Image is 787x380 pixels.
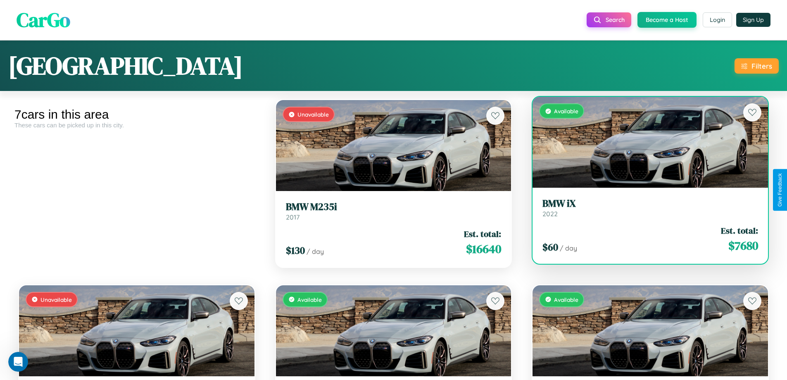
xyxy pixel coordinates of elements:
span: CarGo [17,6,70,33]
button: Become a Host [637,12,697,28]
span: / day [560,244,577,252]
h1: [GEOGRAPHIC_DATA] [8,49,243,83]
span: $ 16640 [466,241,501,257]
span: $ 130 [286,244,305,257]
div: Filters [751,62,772,70]
span: Est. total: [721,225,758,237]
h3: BMW iX [542,198,758,210]
h3: BMW M235i [286,201,502,213]
button: Search [587,12,631,27]
span: Unavailable [297,111,329,118]
span: Est. total: [464,228,501,240]
a: BMW iX2022 [542,198,758,218]
span: $ 7680 [728,237,758,254]
iframe: Intercom live chat [8,352,28,372]
span: $ 60 [542,240,558,254]
button: Sign Up [736,13,770,27]
span: 2017 [286,213,300,221]
button: Login [703,12,732,27]
div: These cars can be picked up in this city. [14,122,259,129]
div: 7 cars in this area [14,108,259,122]
span: Unavailable [40,296,72,303]
span: Available [554,108,578,115]
span: 2022 [542,210,558,218]
button: Filters [735,58,779,74]
span: / day [307,247,324,256]
span: Available [297,296,322,303]
a: BMW M235i2017 [286,201,502,221]
span: Search [606,16,625,24]
span: Available [554,296,578,303]
div: Give Feedback [777,173,783,207]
